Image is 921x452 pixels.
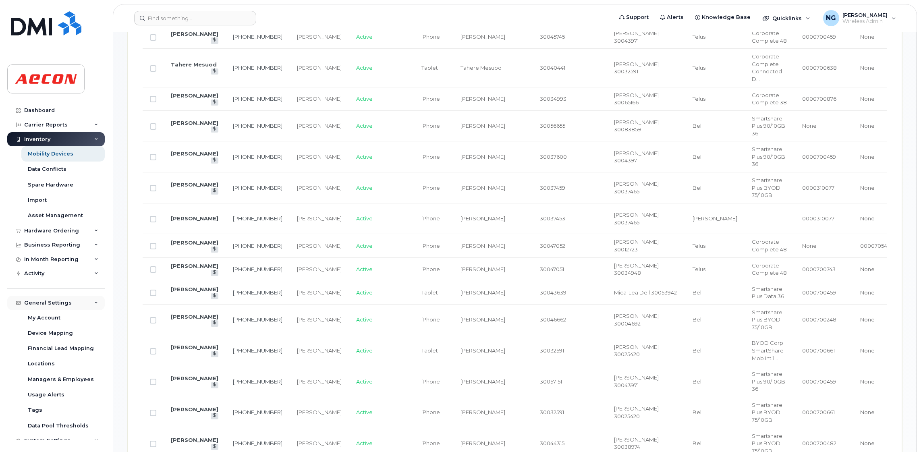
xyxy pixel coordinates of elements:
a: Support [614,9,654,25]
span: [PERSON_NAME] [460,440,505,446]
span: [PERSON_NAME] [460,316,505,323]
span: iPhone [421,266,440,272]
span: None [860,266,875,272]
div: [PERSON_NAME] [297,215,342,222]
div: [PERSON_NAME] [297,33,342,41]
span: iPhone [421,215,440,222]
span: None [860,378,875,385]
div: [PERSON_NAME] 30032591 [614,60,678,75]
a: [PERSON_NAME] [171,92,218,99]
div: [PERSON_NAME] [297,378,342,386]
a: View Last Bill [211,247,218,253]
div: [PERSON_NAME] [297,408,342,416]
a: View Last Bill [211,444,218,450]
div: [PERSON_NAME] 30043971 [614,29,678,44]
a: View Last Bill [211,270,218,276]
a: [PHONE_NUMBER] [233,316,282,323]
span: Bell [693,289,703,296]
a: [PERSON_NAME] [171,31,218,37]
span: Active [356,122,373,129]
a: [PHONE_NUMBER] [233,289,282,296]
span: Smartshare Plus BYOD 75/10GB [752,309,782,330]
a: [PHONE_NUMBER] [233,378,282,385]
span: 0000700743 [802,266,836,272]
span: Bell [693,347,703,354]
a: [PHONE_NUMBER] [233,266,282,272]
a: [PERSON_NAME] [171,215,218,222]
span: Active [356,215,373,222]
span: 30045745 [540,33,565,40]
span: Bell [693,185,703,191]
span: Smartshare Plus BYOD 75/10GB [752,402,782,423]
span: [PERSON_NAME] [842,12,888,18]
a: [PHONE_NUMBER] [233,215,282,222]
span: 000070547761 [860,243,897,249]
span: Quicklinks [772,15,802,21]
span: Tablet [421,289,438,296]
span: 30047052 [540,243,565,249]
span: [PERSON_NAME] [460,243,505,249]
span: iPhone [421,409,440,415]
a: Knowledge Base [689,9,756,25]
span: 30056655 [540,122,565,129]
span: 0000700638 [802,64,837,71]
div: Quicklinks [757,10,816,26]
span: Bell [693,378,703,385]
span: [PERSON_NAME] [693,215,737,222]
span: 30037453 [540,215,565,222]
div: [PERSON_NAME] [297,153,342,161]
span: [PERSON_NAME] [460,378,505,385]
a: [PERSON_NAME] [171,406,218,413]
span: iPhone [421,378,440,385]
span: None [802,122,817,129]
div: Mica-Lea Dell 30053942 [614,289,678,296]
span: Active [356,409,373,415]
span: None [802,243,817,249]
span: BYOD Corp SmartShare Mob Int 10 [752,340,784,361]
div: [PERSON_NAME] [297,242,342,250]
a: [PHONE_NUMBER] [233,64,282,71]
span: Bell [693,409,703,415]
div: [PERSON_NAME] 30037465 [614,180,678,195]
span: Smartshare Plus BYOD 75/10GB [752,177,782,198]
span: Corporate Complete 48 [752,238,787,253]
span: 0000310077 [802,215,834,222]
span: None [860,122,875,129]
div: [PERSON_NAME] 30034948 [614,262,678,277]
div: [PERSON_NAME] [297,440,342,447]
div: [PERSON_NAME] 30012723 [614,238,678,253]
a: [PERSON_NAME] [171,263,218,269]
span: iPhone [421,153,440,160]
span: 30057151 [540,378,562,385]
span: iPhone [421,95,440,102]
span: Telus [693,33,705,40]
span: 30044315 [540,440,564,446]
span: Corporate Complete 38 [752,92,787,106]
span: 30032591 [540,347,564,354]
span: 30034993 [540,95,566,102]
a: View Last Bill [211,158,218,164]
a: View Last Bill [211,351,218,357]
div: [PERSON_NAME] 30025420 [614,343,678,358]
span: Bell [693,316,703,323]
span: [PERSON_NAME] [460,409,505,415]
span: Tablet [421,64,438,71]
span: Telus [693,266,705,272]
span: iPhone [421,33,440,40]
span: 30047051 [540,266,564,272]
a: [PERSON_NAME] [171,313,218,320]
a: [PHONE_NUMBER] [233,122,282,129]
span: Active [356,347,373,354]
span: None [860,289,875,296]
span: Corporate Complete Connected Device [752,53,782,82]
span: Support [626,13,649,21]
span: Active [356,316,373,323]
a: View Last Bill [211,68,218,75]
span: [PERSON_NAME] [460,185,505,191]
span: Smartshare Plus Data 36 [752,286,784,300]
a: View Last Bill [211,188,218,194]
a: View Last Bill [211,382,218,388]
div: [PERSON_NAME] [297,95,342,103]
a: View Last Bill [211,293,218,299]
div: [PERSON_NAME] 30004692 [614,312,678,327]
